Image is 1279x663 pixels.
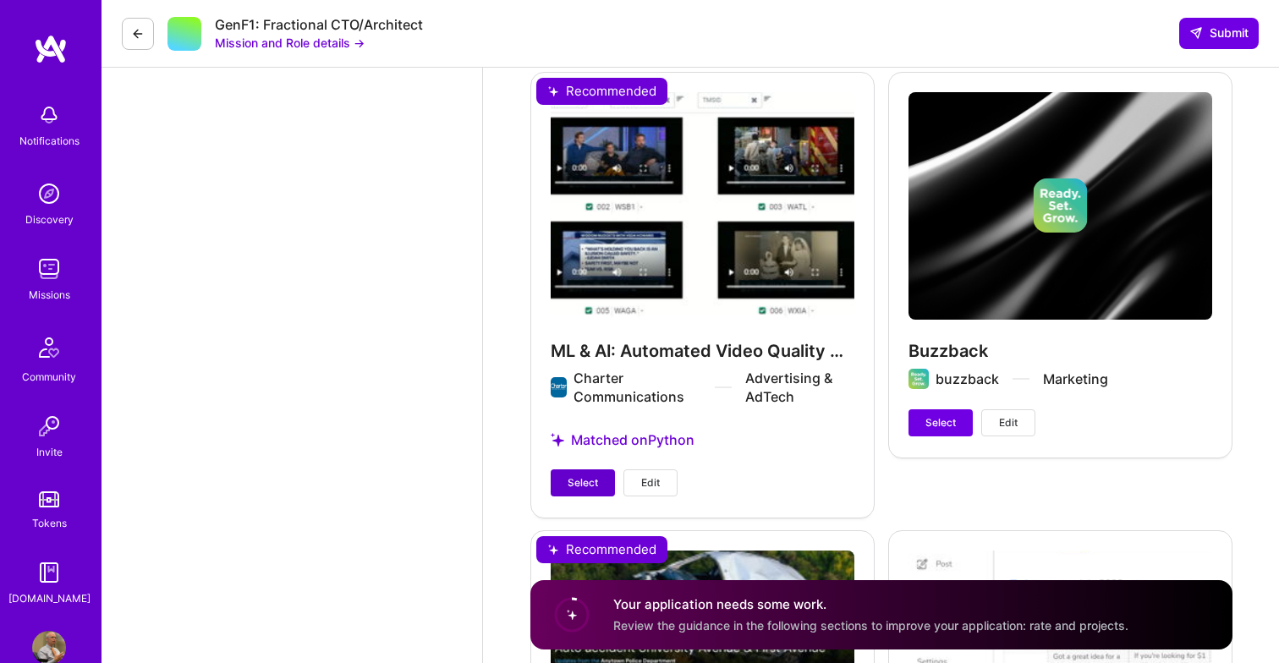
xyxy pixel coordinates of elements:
[32,252,66,286] img: teamwork
[551,469,615,496] button: Select
[1189,25,1249,41] span: Submit
[19,132,80,150] div: Notifications
[32,98,66,132] img: bell
[36,443,63,461] div: Invite
[32,409,66,443] img: Invite
[32,556,66,589] img: guide book
[32,177,66,211] img: discovery
[22,368,76,386] div: Community
[981,409,1035,436] button: Edit
[568,475,598,490] span: Select
[1189,26,1203,40] i: icon SendLight
[641,475,660,490] span: Edit
[908,409,973,436] button: Select
[25,211,74,228] div: Discovery
[8,589,91,607] div: [DOMAIN_NAME]
[925,415,956,430] span: Select
[613,618,1128,633] span: Review the guidance in the following sections to improve your application: rate and projects.
[32,514,67,532] div: Tokens
[215,34,365,52] button: Mission and Role details →
[215,16,423,34] div: GenF1: Fractional CTO/Architect
[34,34,68,64] img: logo
[999,415,1018,430] span: Edit
[29,327,69,368] img: Community
[131,27,145,41] i: icon LeftArrowDark
[623,469,678,496] button: Edit
[39,491,59,507] img: tokens
[1179,18,1259,48] button: Submit
[29,286,70,304] div: Missions
[613,595,1128,613] h4: Your application needs some work.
